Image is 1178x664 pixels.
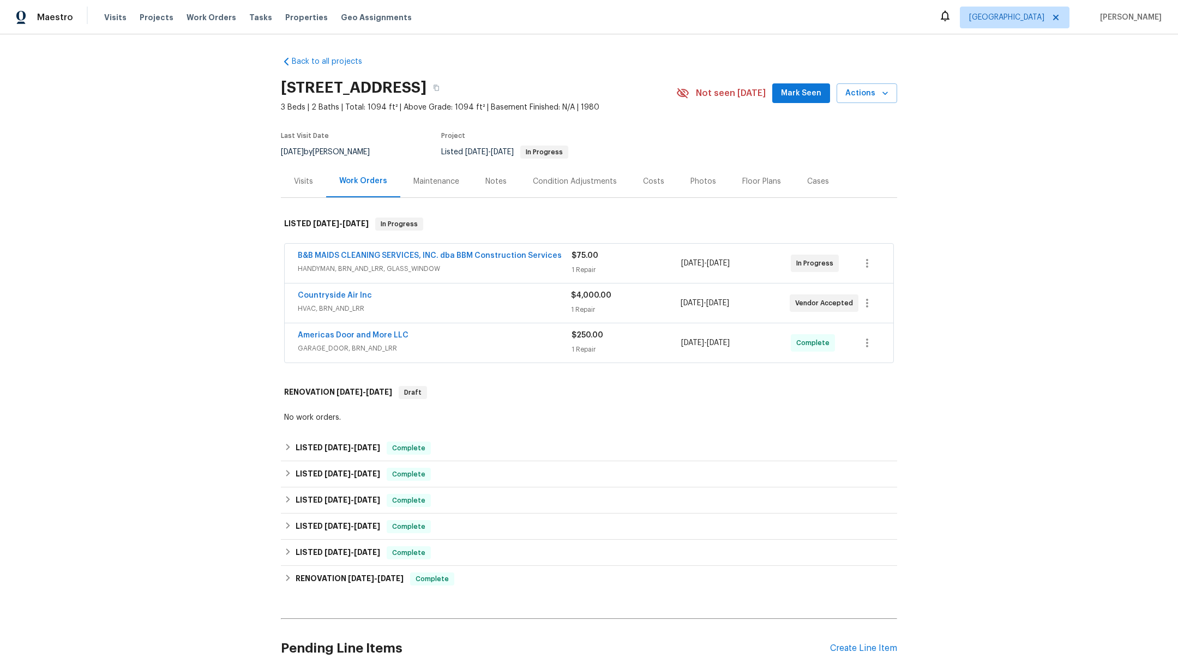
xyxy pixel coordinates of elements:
div: Condition Adjustments [533,176,617,187]
span: - [336,388,392,396]
span: [DATE] [366,388,392,396]
span: 3 Beds | 2 Baths | Total: 1094 ft² | Above Grade: 1094 ft² | Basement Finished: N/A | 1980 [281,102,676,113]
span: Complete [411,574,453,584]
button: Mark Seen [772,83,830,104]
div: 1 Repair [572,344,681,355]
span: [PERSON_NAME] [1096,12,1162,23]
div: Notes [485,176,507,187]
span: - [324,496,380,504]
span: In Progress [521,149,567,155]
button: Copy Address [426,78,446,98]
span: [DATE] [354,522,380,530]
span: Geo Assignments [341,12,412,23]
span: [DATE] [324,470,351,478]
span: Visits [104,12,127,23]
span: Project [441,132,465,139]
span: $250.00 [572,331,603,339]
span: HANDYMAN, BRN_AND_LRR, GLASS_WINDOW [298,263,572,274]
div: LISTED [DATE]-[DATE]Complete [281,435,897,461]
h2: [STREET_ADDRESS] [281,82,426,93]
a: Back to all projects [281,56,386,67]
span: Listed [441,148,568,156]
div: RENOVATION [DATE]-[DATE]Complete [281,566,897,592]
div: by [PERSON_NAME] [281,146,383,159]
div: Visits [294,176,313,187]
div: Maintenance [413,176,459,187]
span: [GEOGRAPHIC_DATA] [969,12,1044,23]
a: Countryside Air Inc [298,292,372,299]
span: [DATE] [324,548,351,556]
a: B&B MAIDS CLEANING SERVICES, INC. dba BBM Construction Services [298,252,562,259]
span: - [465,148,514,156]
h6: RENOVATION [284,386,392,399]
button: Actions [837,83,897,104]
span: Work Orders [187,12,236,23]
span: [DATE] [706,299,729,307]
span: [DATE] [313,220,339,227]
div: Create Line Item [830,643,897,654]
span: [DATE] [707,339,730,347]
span: [DATE] [354,470,380,478]
div: Costs [643,176,664,187]
span: [DATE] [707,259,730,267]
div: RENOVATION [DATE]-[DATE]Draft [281,375,897,410]
h6: LISTED [296,520,380,533]
div: LISTED [DATE]-[DATE]Complete [281,514,897,540]
span: - [681,337,730,348]
span: - [324,444,380,451]
span: [DATE] [354,548,380,556]
h6: RENOVATION [296,572,404,585]
span: Complete [388,521,430,532]
span: [DATE] [324,522,351,530]
div: Photos [690,176,716,187]
span: Not seen [DATE] [696,88,766,99]
span: Mark Seen [781,87,821,100]
span: - [324,548,380,556]
span: [DATE] [348,575,374,582]
div: LISTED [DATE]-[DATE]Complete [281,461,897,487]
div: 1 Repair [572,264,681,275]
div: Cases [807,176,829,187]
h6: LISTED [296,494,380,507]
span: Complete [796,337,834,348]
span: [DATE] [324,444,351,451]
span: [DATE] [681,339,704,347]
span: - [681,298,729,309]
div: Work Orders [339,176,387,186]
span: Complete [388,443,430,454]
h6: LISTED [296,468,380,481]
span: [DATE] [336,388,363,396]
span: [DATE] [377,575,404,582]
span: Complete [388,469,430,480]
span: - [348,575,404,582]
h6: LISTED [296,442,380,455]
span: Complete [388,495,430,506]
span: Complete [388,547,430,558]
div: LISTED [DATE]-[DATE]In Progress [281,207,897,242]
span: [DATE] [342,220,369,227]
div: No work orders. [284,412,894,423]
span: [DATE] [491,148,514,156]
a: Americas Door and More LLC [298,331,408,339]
span: $75.00 [572,252,598,259]
h6: LISTED [284,218,369,231]
span: Tasks [249,14,272,21]
span: Actions [845,87,888,100]
span: Vendor Accepted [795,298,857,309]
div: Floor Plans [742,176,781,187]
span: - [681,258,730,269]
span: In Progress [376,219,422,230]
span: In Progress [796,258,838,269]
h6: LISTED [296,546,380,559]
span: GARAGE_DOOR, BRN_AND_LRR [298,343,572,354]
span: - [324,470,380,478]
span: - [324,522,380,530]
div: LISTED [DATE]-[DATE]Complete [281,487,897,514]
span: Last Visit Date [281,132,329,139]
span: Maestro [37,12,73,23]
span: [DATE] [465,148,488,156]
span: [DATE] [354,496,380,504]
span: [DATE] [681,299,704,307]
span: - [313,220,369,227]
span: HVAC, BRN_AND_LRR [298,303,571,314]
